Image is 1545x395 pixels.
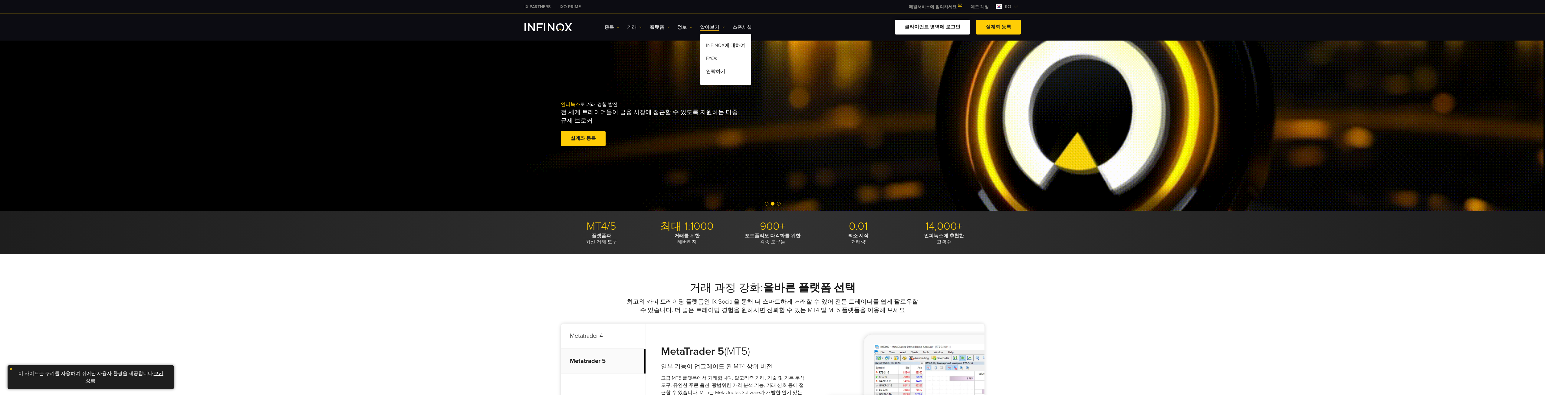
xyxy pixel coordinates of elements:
[561,281,985,295] h2: 거래 과정 강화:
[561,233,642,245] p: 최신 거래 도구
[765,202,768,206] span: Go to slide 1
[848,233,869,239] strong: 최소 시작
[976,20,1021,35] a: 실계좌 등록
[561,92,785,157] div: 로 거래 경험 발전
[661,362,805,371] h4: 일부 기능이 업그레이드 된 MT4 상위 버전
[677,24,692,31] a: 정보
[903,233,985,245] p: 고객수
[561,220,642,233] p: MT4/5
[763,281,856,294] strong: 올바른 플랫폼 선택
[1002,3,1014,10] span: ko
[646,233,728,245] p: 레버리지
[903,220,985,233] p: 14,000+
[777,202,781,206] span: Go to slide 3
[650,24,670,31] a: 플랫폼
[732,233,813,245] p: 각종 도구들
[627,24,642,31] a: 거래
[732,24,752,31] a: 스폰서십
[555,4,585,10] a: INFINOX
[700,53,751,66] a: FAQs
[661,345,724,358] strong: MetaTrader 5
[818,220,899,233] p: 0.01
[646,220,728,233] p: 최대 1:1000
[966,4,993,10] a: INFINOX MENU
[592,233,611,239] strong: 플랫폼과
[745,233,800,239] strong: 포트폴리오 다각화를 위한
[561,324,646,349] p: Metatrader 4
[895,20,970,35] a: 클라이언트 영역에 로그인
[561,108,741,125] p: 전 세계 트레이더들이 금융 시장에 접근할 수 있도록 지원하는 다중 규제 브로커
[771,202,774,206] span: Go to slide 2
[661,345,805,358] h3: (MT5)
[9,367,13,371] img: yellow close icon
[561,349,646,374] p: Metatrader 5
[904,4,966,9] a: 메일서비스에 참여하세요
[700,66,751,79] a: 연락하기
[732,220,813,233] p: 900+
[700,24,725,31] a: 알아보기
[604,24,620,31] a: 종목
[561,101,580,107] span: 인피녹스
[524,23,586,31] a: INFINOX Logo
[674,233,700,239] strong: 거래를 위한
[924,233,964,239] strong: 인피녹스에 추천한
[561,131,606,146] a: 실계좌 등록
[520,4,555,10] a: INFINOX
[818,233,899,245] p: 거래량
[11,368,171,386] p: 이 사이트는 쿠키를 사용하여 뛰어난 사용자 환경을 제공합니다. .
[700,40,751,53] a: INFINOX에 대하여
[626,298,919,314] p: 최고의 카피 트레이딩 플랫폼인 IX Social을 통해 더 스마트하게 거래할 수 있어 전문 트레이더를 쉽게 팔로우할 수 있습니다. 더 넓은 트레이딩 경험을 원하시면 신뢰할 수...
